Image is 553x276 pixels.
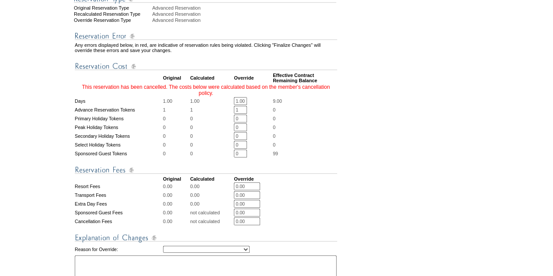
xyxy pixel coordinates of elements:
[273,116,275,121] span: 0
[152,11,338,17] div: Advanced Reservation
[75,132,162,140] td: Secondary Holiday Tokens
[190,150,233,157] td: 0
[273,125,275,130] span: 0
[190,123,233,131] td: 0
[75,61,337,72] img: Reservation Cost
[273,73,337,83] td: Effective Contract Remaining Balance
[163,217,189,225] td: 0.00
[163,191,189,199] td: 0.00
[75,84,337,96] td: This reservation has been cancelled. The costs below were calculated based on the member's cancel...
[190,176,233,182] td: Calculated
[273,151,278,156] span: 99
[190,97,233,105] td: 1.00
[163,176,189,182] td: Original
[190,106,233,114] td: 1
[74,11,151,17] div: Recalculated Reservation Type
[234,176,272,182] td: Override
[190,200,233,208] td: 0.00
[163,200,189,208] td: 0.00
[75,244,162,255] td: Reason for Override:
[190,182,233,190] td: 0.00
[75,141,162,149] td: Select Holiday Tokens
[190,132,233,140] td: 0
[163,132,189,140] td: 0
[163,73,189,83] td: Original
[190,73,233,83] td: Calculated
[190,217,233,225] td: not calculated
[75,232,337,243] img: Explanation of Changes
[163,150,189,157] td: 0
[75,217,162,225] td: Cancellation Fees
[190,209,233,217] td: not calculated
[75,150,162,157] td: Sponsored Guest Tokens
[273,142,275,147] span: 0
[190,191,233,199] td: 0.00
[163,106,189,114] td: 1
[273,107,275,112] span: 0
[75,182,162,190] td: Resort Fees
[163,141,189,149] td: 0
[163,115,189,122] td: 0
[273,98,282,104] span: 9.00
[190,141,233,149] td: 0
[75,42,337,53] td: Any errors displayed below, in red, are indicative of reservation rules being violated. Clicking ...
[152,5,338,10] div: Advanced Reservation
[74,5,151,10] div: Original Reservation Type
[75,97,162,105] td: Days
[75,209,162,217] td: Sponsored Guest Fees
[75,115,162,122] td: Primary Holiday Tokens
[163,97,189,105] td: 1.00
[163,123,189,131] td: 0
[75,164,337,175] img: Reservation Fees
[163,209,189,217] td: 0.00
[75,200,162,208] td: Extra Day Fees
[163,182,189,190] td: 0.00
[75,106,162,114] td: Advance Reservation Tokens
[75,123,162,131] td: Peak Holiday Tokens
[234,73,272,83] td: Override
[190,115,233,122] td: 0
[74,17,151,23] div: Override Reservation Type
[75,191,162,199] td: Transport Fees
[75,31,337,42] img: Reservation Errors
[152,17,338,23] div: Advanced Reservation
[273,133,275,139] span: 0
